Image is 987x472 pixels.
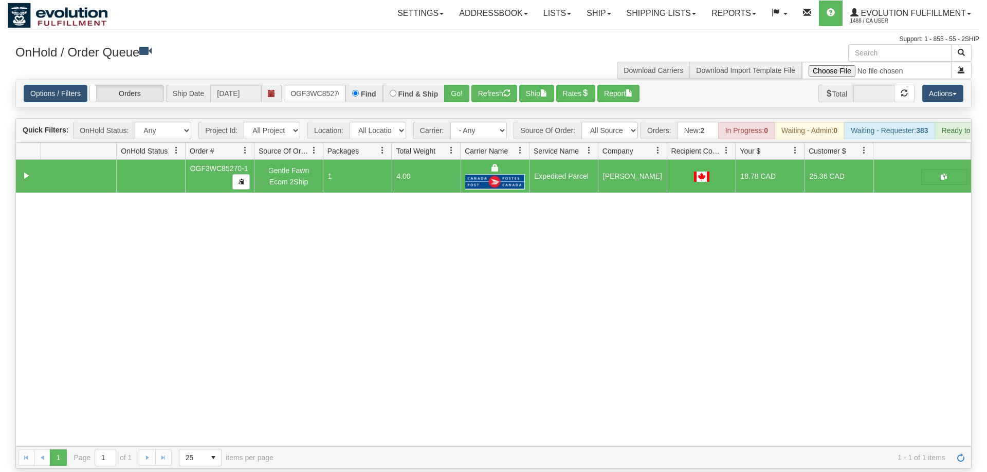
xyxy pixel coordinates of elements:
span: 25 [186,452,199,463]
label: Find & Ship [398,90,438,98]
strong: 383 [916,126,928,135]
span: Customer $ [809,146,846,156]
span: 4.00 [396,172,410,180]
span: Location: [307,122,350,139]
span: Source Of Order: [514,122,581,139]
button: Shipping Documents [921,169,967,185]
div: In Progress: [719,122,775,139]
span: Packages [327,146,359,156]
span: Carrier: [413,122,450,139]
button: Actions [922,85,963,102]
button: Go! [444,85,469,102]
a: Source Of Order filter column settings [305,142,323,159]
span: OGF3WC85270-1 [190,164,248,173]
button: Search [951,44,972,62]
a: Options / Filters [24,85,87,102]
label: Quick Filters: [23,125,68,135]
input: Order # [284,85,345,102]
span: Ship Date [166,85,210,102]
input: Search [848,44,952,62]
span: Orders: [641,122,678,139]
span: Your $ [740,146,760,156]
span: Total Weight [396,146,435,156]
span: Project Id: [198,122,244,139]
td: Expedited Parcel [529,160,598,193]
span: Page 1 [50,449,66,466]
a: Shipping lists [619,1,704,26]
a: Ship [579,1,618,26]
span: OnHold Status: [73,122,135,139]
label: Orders [90,85,163,102]
a: Company filter column settings [649,142,667,159]
a: Refresh [953,449,969,466]
span: Source Of Order [259,146,310,156]
a: Total Weight filter column settings [443,142,460,159]
img: Canada Post [465,174,525,189]
div: Gentle Fawn Ecom 2Ship [259,165,319,188]
strong: 2 [701,126,705,135]
strong: 0 [764,126,768,135]
span: Total [818,85,854,102]
a: Download Import Template File [696,66,795,74]
div: New: [678,122,719,139]
span: items per page [179,449,273,466]
a: Carrier Name filter column settings [511,142,529,159]
span: Page of 1 [74,449,132,466]
a: Addressbook [451,1,536,26]
div: grid toolbar [16,119,971,143]
td: [PERSON_NAME] [598,160,667,193]
h3: OnHold / Order Queue [15,44,486,59]
span: Carrier Name [465,146,508,156]
a: Order # filter column settings [236,142,254,159]
span: Recipient Country [671,146,723,156]
button: Ship [519,85,554,102]
td: 25.36 CAD [805,160,873,193]
a: Lists [536,1,579,26]
input: Page 1 [95,449,116,466]
iframe: chat widget [963,183,986,288]
span: Evolution Fulfillment [858,9,966,17]
a: OnHold Status filter column settings [168,142,185,159]
a: Your $ filter column settings [787,142,804,159]
div: Waiting - Requester: [844,122,935,139]
span: Order # [190,146,214,156]
a: Service Name filter column settings [580,142,598,159]
a: Download Carriers [624,66,683,74]
td: 18.78 CAD [736,160,805,193]
span: select [205,449,222,466]
div: Waiting - Admin: [775,122,844,139]
strong: 0 [833,126,837,135]
input: Import [802,62,952,79]
button: Report [597,85,639,102]
img: logo1488.jpg [8,3,108,28]
span: Page sizes drop down [179,449,222,466]
img: CA [694,172,709,182]
a: Collapse [20,169,33,182]
a: Evolution Fulfillment 1488 / CA User [843,1,979,26]
span: OnHold Status [121,146,168,156]
a: Packages filter column settings [374,142,391,159]
a: Customer $ filter column settings [855,142,873,159]
span: Company [602,146,633,156]
a: Reports [704,1,764,26]
button: Rates [556,85,596,102]
label: Find [361,90,376,98]
div: Support: 1 - 855 - 55 - 2SHIP [8,35,979,44]
button: Copy to clipboard [232,174,250,190]
a: Recipient Country filter column settings [718,142,735,159]
span: 1 [327,172,332,180]
span: Service Name [534,146,579,156]
span: 1 - 1 of 1 items [288,454,945,462]
a: Settings [390,1,451,26]
button: Refresh [471,85,517,102]
span: 1488 / CA User [850,16,927,26]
